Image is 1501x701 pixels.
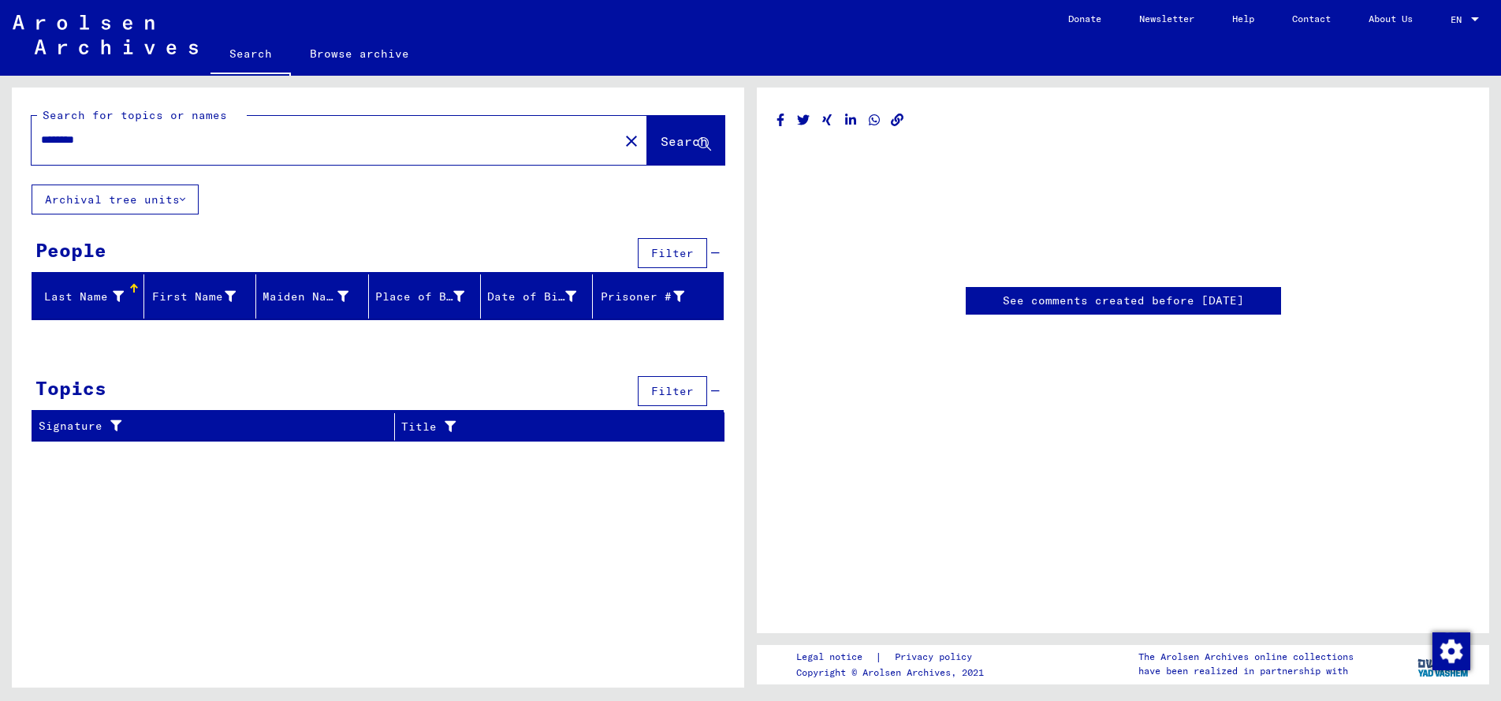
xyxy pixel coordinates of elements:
button: Filter [638,238,707,268]
a: Search [210,35,291,76]
span: Search [661,133,708,149]
mat-header-cell: Place of Birth [369,274,481,319]
button: Share on Xing [819,110,836,130]
a: Legal notice [796,649,875,666]
mat-header-cell: Maiden Name [256,274,368,319]
div: Title [401,414,709,439]
div: Date of Birth [487,284,596,309]
p: have been realized in partnership with [1138,664,1354,678]
div: Title [401,419,693,435]
button: Archival tree units [32,185,199,214]
div: Place of Birth [375,289,464,305]
div: First Name [151,289,236,305]
div: Last Name [39,284,143,309]
button: Clear [616,125,647,156]
button: Filter [638,376,707,406]
mat-header-cell: Last Name [32,274,144,319]
mat-header-cell: Date of Birth [481,274,593,319]
div: Last Name [39,289,124,305]
mat-icon: close [622,132,641,151]
div: Signature [39,414,398,439]
div: Place of Birth [375,284,484,309]
button: Search [647,116,724,165]
button: Share on Facebook [773,110,789,130]
mat-header-cell: First Name [144,274,256,319]
button: Share on LinkedIn [843,110,859,130]
img: Change consent [1432,632,1470,670]
a: Privacy policy [882,649,991,666]
div: Maiden Name [263,289,348,305]
div: | [796,649,991,666]
a: See comments created before [DATE] [1003,293,1244,309]
div: People [35,236,106,264]
button: Copy link [889,110,906,130]
span: Filter [651,384,694,398]
span: EN [1451,14,1468,25]
div: Signature [39,418,382,434]
div: Prisoner # [599,289,684,305]
div: Topics [35,374,106,402]
mat-header-cell: Prisoner # [593,274,723,319]
p: Copyright © Arolsen Archives, 2021 [796,666,991,680]
button: Share on Twitter [795,110,812,130]
div: Prisoner # [599,284,704,309]
img: yv_logo.png [1414,644,1473,684]
div: Maiden Name [263,284,367,309]
button: Share on WhatsApp [866,110,883,130]
div: Date of Birth [487,289,576,305]
img: Arolsen_neg.svg [13,15,198,54]
a: Browse archive [291,35,428,73]
span: Filter [651,246,694,260]
p: The Arolsen Archives online collections [1138,650,1354,664]
div: First Name [151,284,255,309]
mat-label: Search for topics or names [43,108,227,122]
